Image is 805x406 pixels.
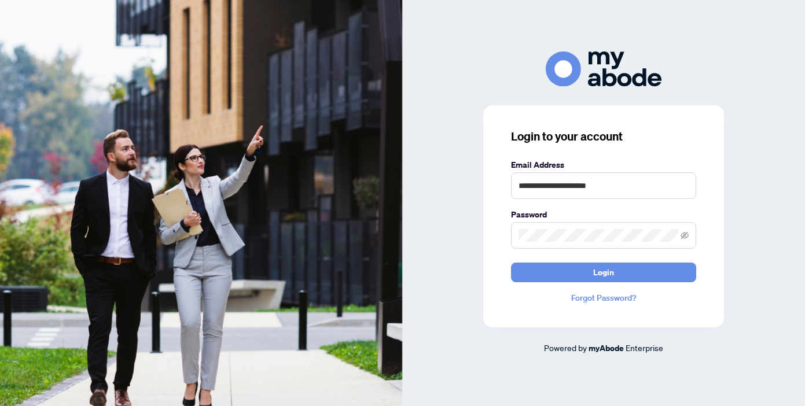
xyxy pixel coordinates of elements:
[544,342,587,353] span: Powered by
[546,51,661,87] img: ma-logo
[511,208,696,221] label: Password
[589,342,624,355] a: myAbode
[681,231,689,239] span: eye-invisible
[511,263,696,282] button: Login
[511,158,696,171] label: Email Address
[593,263,614,282] span: Login
[626,342,663,353] span: Enterprise
[511,291,696,304] a: Forgot Password?
[511,128,696,145] h3: Login to your account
